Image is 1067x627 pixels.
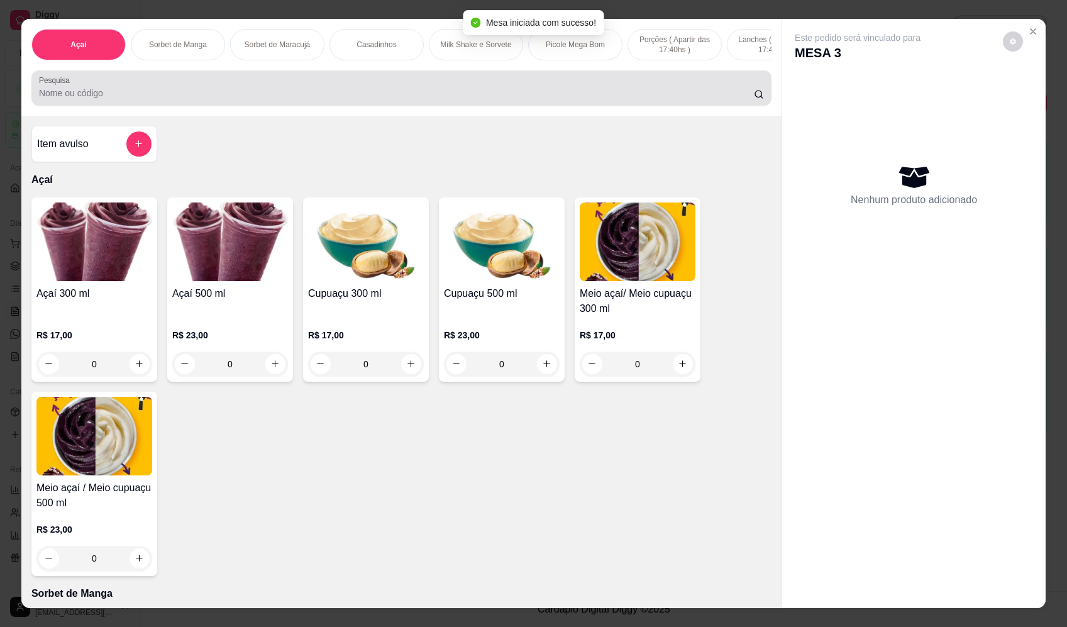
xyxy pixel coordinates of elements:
[738,35,810,55] p: Lanches ( Aparitr das 17:40hs )
[172,286,288,301] h4: Açaí 500 ml
[39,75,74,86] label: Pesquisa
[39,87,754,99] input: Pesquisa
[31,172,771,187] p: Açaí
[245,40,311,50] p: Sorbet de Maracujá
[308,286,424,301] h4: Cupuaçu 300 ml
[126,131,152,157] button: add-separate-item
[308,329,424,341] p: R$ 17,00
[31,586,771,601] p: Sorbet de Manga
[36,480,152,511] h4: Meio açaí / Meio cupuaçu 500 ml
[308,203,424,281] img: product-image
[36,286,152,301] h4: Açaí 300 ml
[471,18,481,28] span: check-circle
[357,40,396,50] p: Casadinhos
[580,203,695,281] img: product-image
[546,40,605,50] p: Picole Mega Bom
[36,523,152,536] p: R$ 23,00
[37,136,89,152] h4: Item avulso
[580,329,695,341] p: R$ 17,00
[36,397,152,475] img: product-image
[444,203,560,281] img: product-image
[36,329,152,341] p: R$ 17,00
[486,18,596,28] span: Mesa iniciada com sucesso!
[1023,21,1043,42] button: Close
[36,203,152,281] img: product-image
[795,44,920,62] p: MESA 3
[795,31,920,44] p: Este pedido será vinculado para
[851,192,977,208] p: Nenhum produto adicionado
[149,40,207,50] p: Sorbet de Manga
[172,329,288,341] p: R$ 23,00
[638,35,711,55] p: Porções ( Apartir das 17:40hs )
[444,286,560,301] h4: Cupuaçu 500 ml
[172,203,288,281] img: product-image
[440,40,511,50] p: Milk Shake e Sorvete
[1003,31,1023,52] button: decrease-product-quantity
[70,40,86,50] p: Açaí
[580,286,695,316] h4: Meio açaí/ Meio cupuaçu 300 ml
[444,329,560,341] p: R$ 23,00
